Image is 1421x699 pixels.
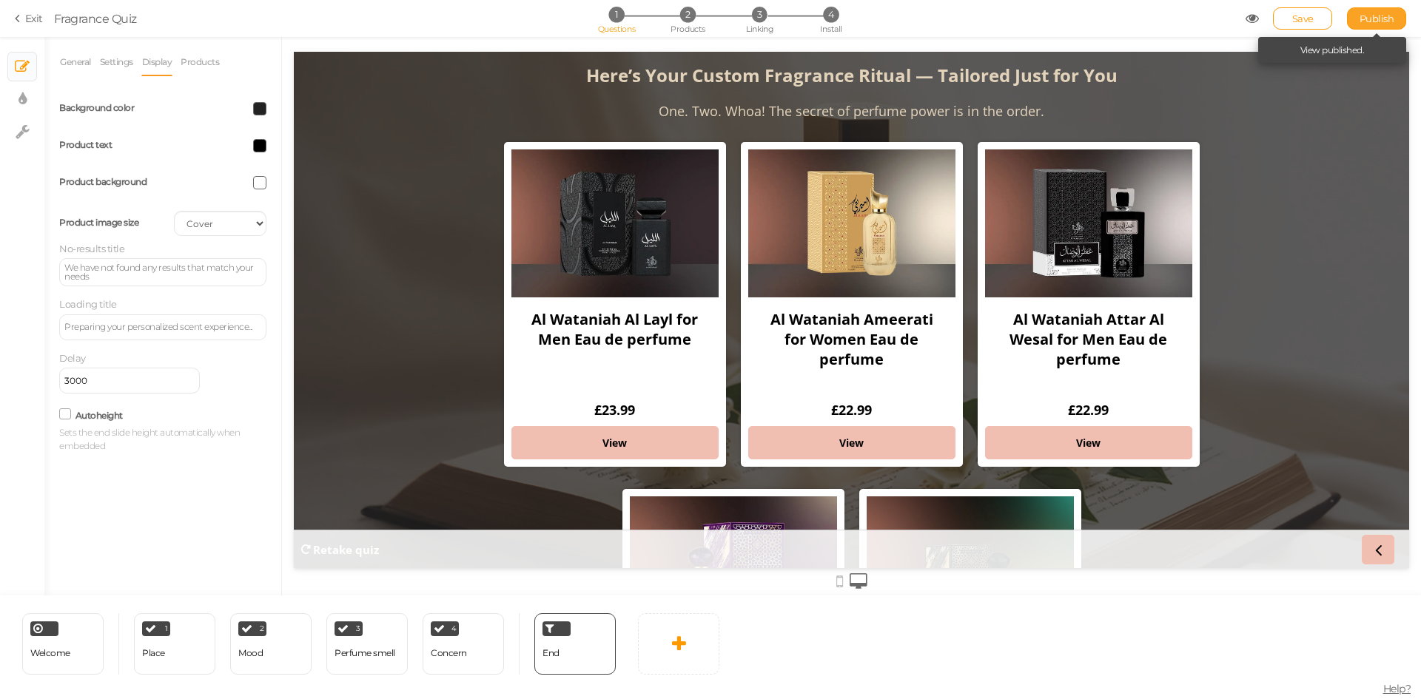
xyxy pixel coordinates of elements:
[59,243,124,254] label: No-results title
[54,10,137,27] div: Fragrance Quiz
[59,298,117,310] label: Loading title
[326,613,408,675] div: 3 Perfume smell
[356,625,360,632] span: 3
[774,349,815,367] div: £22.99
[59,139,112,150] label: Product text
[1360,13,1394,24] span: Publish
[22,613,104,675] div: Welcome
[238,648,263,658] div: Mood
[165,625,168,632] span: 1
[15,11,43,26] a: Exit
[142,648,165,658] div: Place
[654,7,722,22] li: 2 Products
[59,426,266,453] small: Sets the end slide height automatically when embedded
[59,176,147,187] label: Product background
[782,384,807,398] strong: View
[218,246,425,349] div: Al Wataniah Al Layl for Men Eau de perfume
[582,7,651,22] li: 1 Questions
[75,410,123,421] label: Autoheight
[608,7,624,22] span: 1
[19,490,85,505] strong: Retake quiz
[1383,682,1411,695] span: Help?
[423,613,504,675] div: 4 Concern
[542,647,560,658] span: End
[725,7,794,22] li: 3 Linking
[1292,13,1314,24] span: Save
[746,24,773,34] span: Linking
[691,246,898,349] div: Al Wataniah Attar Al Wesal for Men Eau de perfume
[545,384,570,398] strong: View
[534,613,616,675] div: End
[59,102,134,113] label: Background color
[796,7,865,22] li: 4 Install
[365,50,750,68] div: One. Two. Whoa! The secret of perfume power is in the order.
[300,349,341,367] div: £23.99
[30,647,70,658] span: Welcome
[59,48,92,76] a: General
[451,625,457,632] span: 4
[230,613,312,675] div: 2 Mood
[64,263,261,281] div: We have not found any results that match your needs
[537,349,578,367] div: £22.99
[431,648,467,658] div: Concern
[454,246,662,349] div: Al Wataniah Ameerati for Women Eau de perfume
[134,613,215,675] div: 1 Place
[64,323,261,331] div: Preparing your personalized scent experience...
[598,24,636,34] span: Questions
[680,7,696,22] span: 2
[309,384,333,398] strong: View
[671,24,705,34] span: Products
[59,352,86,364] label: Delay
[99,48,134,76] a: Settings
[335,648,395,658] div: Perfume smell
[292,11,824,36] strong: Here’s Your Custom Fragrance Ritual — Tailored Just for You
[180,48,220,76] a: Products
[1273,7,1332,30] div: Save
[141,48,173,76] a: Display
[752,7,767,22] span: 3
[1300,44,1365,55] a: View published.
[823,7,839,22] span: 4
[260,625,264,632] span: 2
[59,217,138,228] label: Product image size
[820,24,841,34] span: Install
